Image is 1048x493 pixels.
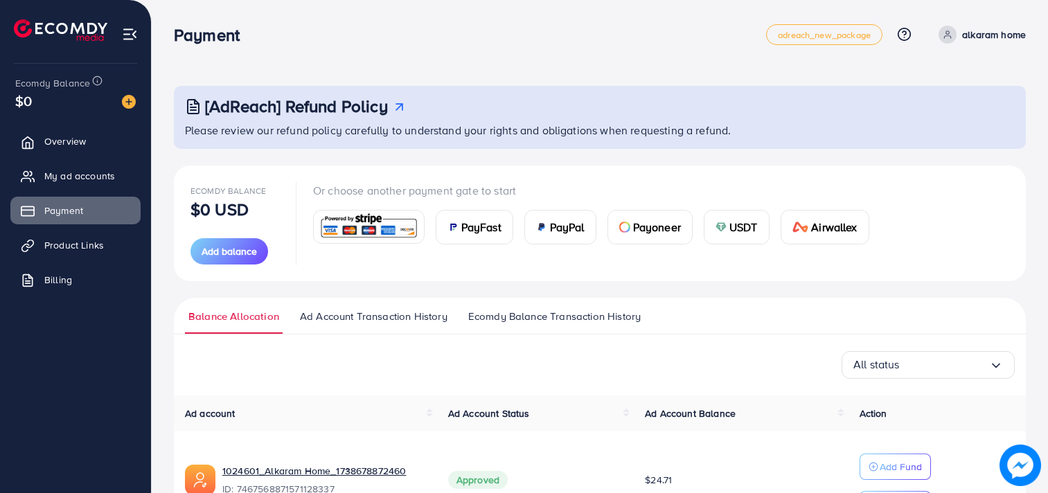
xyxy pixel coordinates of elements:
[205,96,388,116] h3: [AdReach] Refund Policy
[860,406,887,420] span: Action
[447,222,459,233] img: card
[1000,445,1041,486] img: image
[461,219,501,235] span: PayFast
[792,222,809,233] img: card
[10,162,141,190] a: My ad accounts
[633,219,681,235] span: Payoneer
[10,231,141,259] a: Product Links
[716,222,727,233] img: card
[188,309,279,324] span: Balance Allocation
[222,464,426,478] a: 1024601_Alkaram Home_1738678872460
[729,219,758,235] span: USDT
[550,219,585,235] span: PayPal
[448,406,530,420] span: Ad Account Status
[318,212,420,242] img: card
[933,26,1026,44] a: alkaram home
[190,238,268,265] button: Add balance
[202,244,257,258] span: Add balance
[122,26,138,42] img: menu
[185,122,1018,138] p: Please review our refund policy carefully to understand your rights and obligations when requesti...
[313,182,880,199] p: Or choose another payment gate to start
[766,24,882,45] a: adreach_new_package
[44,169,115,183] span: My ad accounts
[44,204,83,217] span: Payment
[448,471,508,489] span: Approved
[645,406,736,420] span: Ad Account Balance
[174,25,251,45] h3: Payment
[15,76,90,90] span: Ecomdy Balance
[44,134,86,148] span: Overview
[900,354,989,375] input: Search for option
[607,210,693,244] a: cardPayoneer
[15,91,32,111] span: $0
[300,309,447,324] span: Ad Account Transaction History
[842,351,1015,379] div: Search for option
[10,127,141,155] a: Overview
[468,309,641,324] span: Ecomdy Balance Transaction History
[778,30,871,39] span: adreach_new_package
[10,197,141,224] a: Payment
[880,458,922,475] p: Add Fund
[44,273,72,287] span: Billing
[190,185,266,197] span: Ecomdy Balance
[44,238,104,252] span: Product Links
[122,95,136,109] img: image
[190,201,249,217] p: $0 USD
[619,222,630,233] img: card
[704,210,770,244] a: cardUSDT
[313,210,425,244] a: card
[524,210,596,244] a: cardPayPal
[811,219,857,235] span: Airwallex
[436,210,513,244] a: cardPayFast
[962,26,1026,43] p: alkaram home
[853,354,900,375] span: All status
[536,222,547,233] img: card
[14,19,107,41] img: logo
[645,473,672,487] span: $24.71
[860,454,931,480] button: Add Fund
[10,266,141,294] a: Billing
[781,210,869,244] a: cardAirwallex
[185,406,236,420] span: Ad account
